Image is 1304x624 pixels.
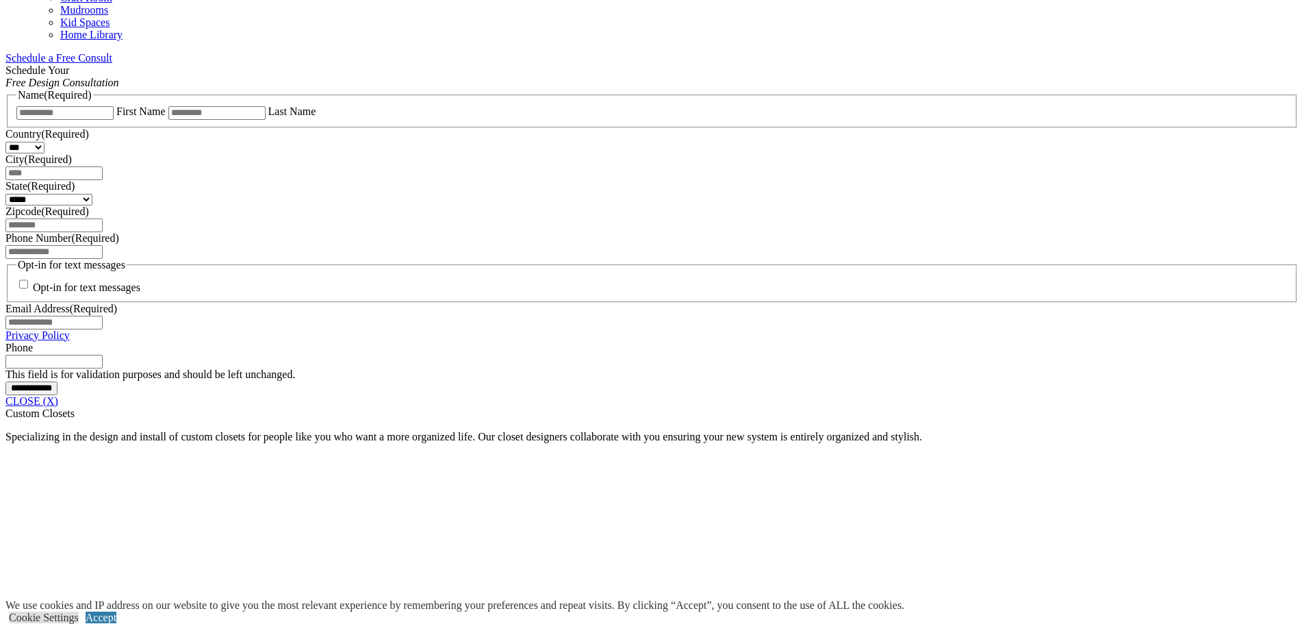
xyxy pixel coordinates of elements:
[5,205,89,217] label: Zipcode
[44,89,91,101] span: (Required)
[5,64,119,88] span: Schedule Your
[41,205,88,217] span: (Required)
[5,180,75,192] label: State
[60,16,110,28] a: Kid Spaces
[9,612,79,623] a: Cookie Settings
[33,282,140,294] label: Opt-in for text messages
[5,599,904,612] div: We use cookies and IP address on our website to give you the most relevant experience by remember...
[16,89,93,101] legend: Name
[5,369,1299,381] div: This field is for validation purposes and should be left unchanged.
[70,303,117,314] span: (Required)
[5,128,89,140] label: Country
[60,4,108,16] a: Mudrooms
[5,431,1299,443] p: Specializing in the design and install of custom closets for people like you who want a more orga...
[5,408,75,419] span: Custom Closets
[5,395,58,407] a: CLOSE (X)
[25,153,72,165] span: (Required)
[27,180,75,192] span: (Required)
[60,29,123,40] a: Home Library
[5,342,33,353] label: Phone
[5,232,119,244] label: Phone Number
[268,105,316,117] label: Last Name
[5,52,112,64] a: Schedule a Free Consult (opens a dropdown menu)
[5,303,117,314] label: Email Address
[5,329,70,341] a: Privacy Policy
[41,128,88,140] span: (Required)
[5,77,119,88] em: Free Design Consultation
[116,105,166,117] label: First Name
[5,153,72,165] label: City
[86,612,116,623] a: Accept
[71,232,118,244] span: (Required)
[16,259,127,271] legend: Opt-in for text messages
